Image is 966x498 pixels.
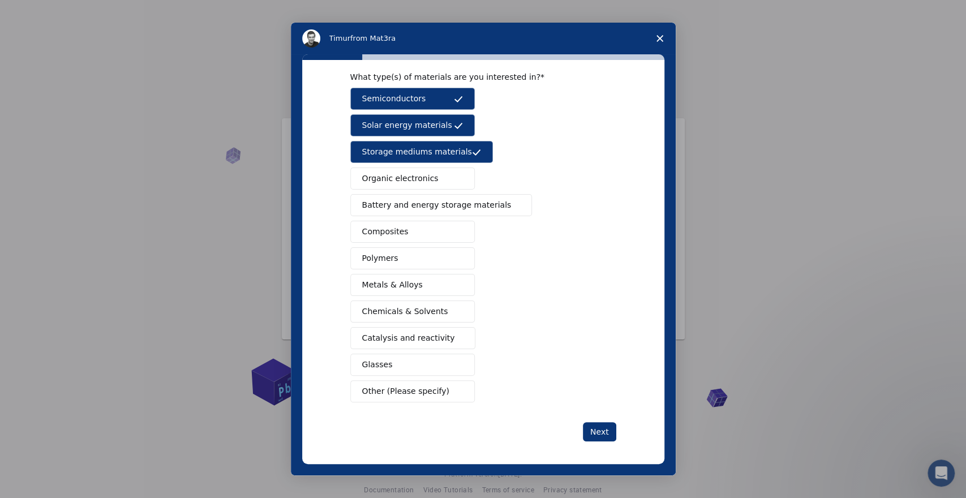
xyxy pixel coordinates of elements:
button: Polymers [350,247,475,269]
button: Battery and energy storage materials [350,194,533,216]
button: Catalysis and reactivity [350,327,476,349]
button: Semiconductors [350,88,475,110]
span: Close survey [644,23,676,54]
span: Polymers [362,252,398,264]
button: Composites [350,221,475,243]
button: Organic electronics [350,168,475,190]
button: Metals & Alloys [350,274,475,296]
span: Semiconductors [362,93,426,105]
span: from Mat3ra [350,34,396,42]
button: Storage mediums materials [350,141,493,163]
span: Catalysis and reactivity [362,332,455,344]
button: Other (Please specify) [350,380,475,402]
span: Solar energy materials [362,119,452,131]
div: What type(s) of materials are you interested in? [350,72,599,82]
span: Timur [329,34,350,42]
button: Solar energy materials [350,114,475,136]
img: Profile image for Timur [302,29,320,48]
button: Next [583,422,616,441]
span: Composites [362,226,409,238]
button: Chemicals & Solvents [350,300,475,323]
span: Chemicals & Solvents [362,306,448,317]
span: Battery and energy storage materials [362,199,512,211]
span: Organic electronics [362,173,439,184]
span: Glasses [362,359,393,371]
span: Storage mediums materials [362,146,472,158]
span: Soporte [23,8,63,18]
span: Other (Please specify) [362,385,449,397]
button: Glasses [350,354,475,376]
span: Metals & Alloys [362,279,423,291]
